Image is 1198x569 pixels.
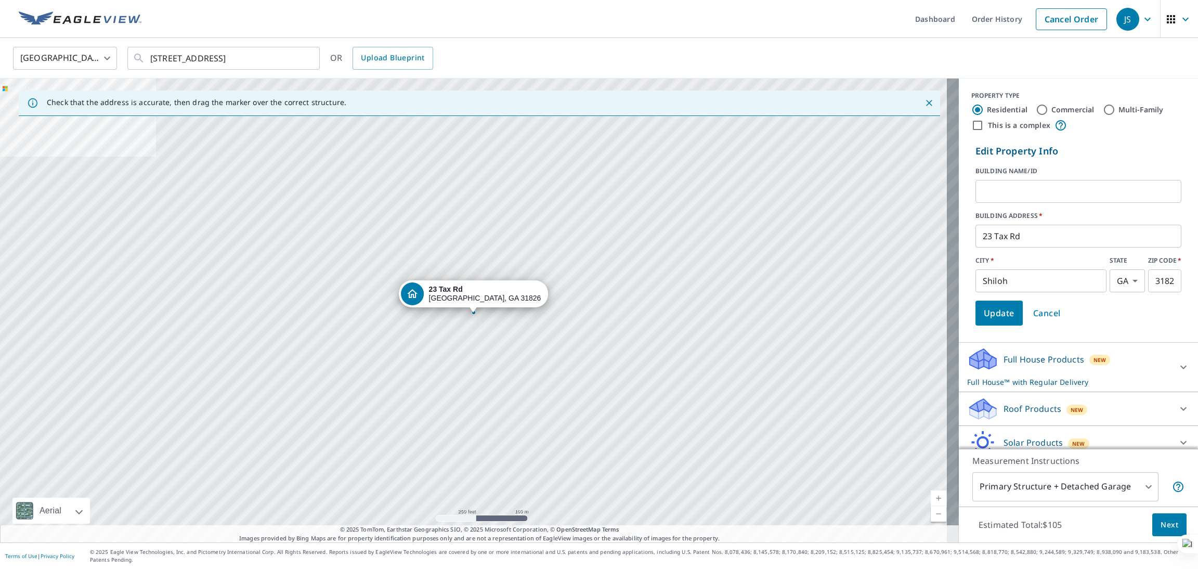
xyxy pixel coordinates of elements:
[967,396,1190,421] div: Roof ProductsNew
[1072,439,1085,448] span: New
[975,144,1181,158] p: Edit Property Info
[1071,406,1084,414] span: New
[19,11,141,27] img: EV Logo
[972,455,1184,467] p: Measurement Instructions
[1110,269,1145,292] div: GA
[330,47,433,70] div: OR
[1093,356,1106,364] span: New
[5,552,37,560] a: Terms of Use
[361,51,424,64] span: Upload Blueprint
[353,47,433,70] a: Upload Blueprint
[1161,519,1178,532] span: Next
[429,285,541,303] div: [GEOGRAPHIC_DATA], GA 31826
[36,498,64,524] div: Aerial
[1110,256,1145,265] label: STATE
[931,490,946,506] a: Current Level 17, Zoom In
[975,301,1023,326] button: Update
[5,553,74,559] p: |
[556,525,600,533] a: OpenStreetMap
[12,498,90,524] div: Aerial
[429,285,463,293] strong: 23 Tax Rd
[47,98,346,107] p: Check that the address is accurate, then drag the marker over the correct structure.
[987,105,1027,115] label: Residential
[1172,481,1184,493] span: Your report will include the primary structure and a detached garage if one exists.
[1033,306,1061,320] span: Cancel
[602,525,619,533] a: Terms
[1036,8,1107,30] a: Cancel Order
[988,120,1050,131] label: This is a complex
[399,280,549,313] div: Dropped pin, building 1, Residential property, 23 Tax Rd Shiloh, GA 31826
[1116,8,1139,31] div: JS
[1004,436,1063,449] p: Solar Products
[1152,513,1187,537] button: Next
[340,525,619,534] span: © 2025 TomTom, Earthstar Geographics SIO, © 2025 Microsoft Corporation, ©
[1051,105,1095,115] label: Commercial
[41,552,74,560] a: Privacy Policy
[922,96,936,110] button: Close
[13,44,117,73] div: [GEOGRAPHIC_DATA]
[1004,353,1084,366] p: Full House Products
[150,44,298,73] input: Search by address or latitude-longitude
[1004,403,1061,415] p: Roof Products
[971,91,1186,100] div: PROPERTY TYPE
[967,347,1190,387] div: Full House ProductsNewFull House™ with Regular Delivery
[967,377,1171,387] p: Full House™ with Regular Delivery
[970,513,1070,536] p: Estimated Total: $105
[975,256,1106,265] label: CITY
[1025,301,1069,326] button: Cancel
[931,506,946,522] a: Current Level 17, Zoom Out
[972,472,1158,501] div: Primary Structure + Detached Garage
[1117,276,1128,286] em: GA
[984,306,1014,320] span: Update
[975,166,1181,176] label: BUILDING NAME/ID
[1118,105,1164,115] label: Multi-Family
[975,211,1181,221] label: BUILDING ADDRESS
[967,430,1190,455] div: Solar ProductsNew
[90,548,1193,564] p: © 2025 Eagle View Technologies, Inc. and Pictometry International Corp. All Rights Reserved. Repo...
[1148,256,1181,265] label: ZIP CODE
